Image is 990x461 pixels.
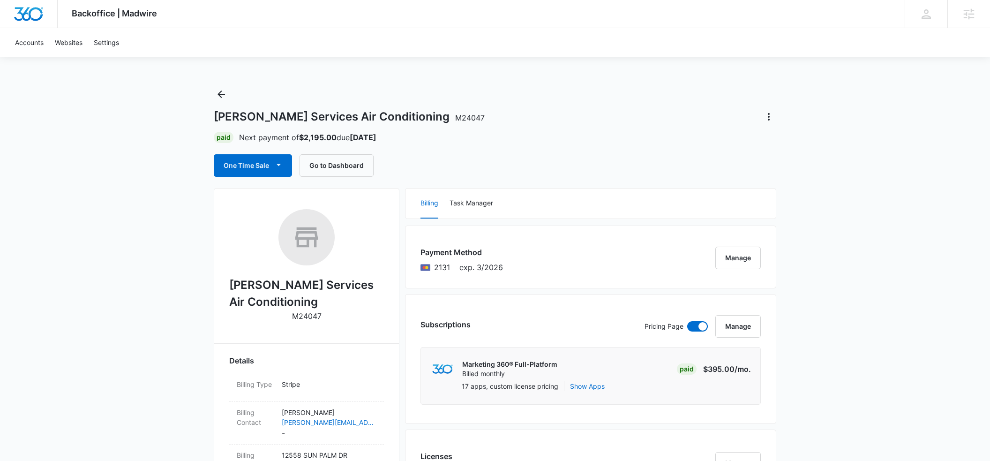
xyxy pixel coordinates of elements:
[9,28,49,57] a: Accounts
[761,109,776,124] button: Actions
[455,113,485,122] span: M24047
[72,8,157,18] span: Backoffice | Madwire
[229,277,384,310] h2: [PERSON_NAME] Services Air Conditioning
[214,110,485,124] h1: [PERSON_NAME] Services Air Conditioning
[214,154,292,177] button: One Time Sale
[239,132,376,143] p: Next payment of due
[459,262,503,273] span: exp. 3/2026
[300,154,374,177] button: Go to Dashboard
[570,381,605,391] button: Show Apps
[214,132,233,143] div: Paid
[282,379,376,389] p: Stripe
[715,247,761,269] button: Manage
[420,189,438,219] button: Billing
[49,28,88,57] a: Websites
[214,87,229,102] button: Back
[434,262,450,273] span: Mastercard ending with
[237,408,274,427] dt: Billing Contact
[462,381,558,391] p: 17 apps, custom license pricing
[229,374,384,402] div: Billing TypeStripe
[432,364,452,374] img: marketing360Logo
[420,319,471,330] h3: Subscriptions
[450,189,493,219] button: Task Manager
[237,379,274,389] dt: Billing Type
[645,321,683,332] p: Pricing Page
[282,408,376,438] dd: -
[229,355,254,366] span: Details
[677,363,697,375] div: Paid
[420,247,503,258] h3: Payment Method
[350,133,376,142] strong: [DATE]
[282,417,376,427] a: [PERSON_NAME][EMAIL_ADDRESS][DOMAIN_NAME]
[462,369,557,378] p: Billed monthly
[88,28,125,57] a: Settings
[735,364,751,374] span: /mo.
[703,363,751,375] p: $395.00
[715,315,761,338] button: Manage
[229,402,384,445] div: Billing Contact[PERSON_NAME][PERSON_NAME][EMAIL_ADDRESS][DOMAIN_NAME]-
[462,360,557,369] p: Marketing 360® Full-Platform
[292,310,322,322] p: M24047
[299,133,337,142] strong: $2,195.00
[282,408,376,417] p: [PERSON_NAME]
